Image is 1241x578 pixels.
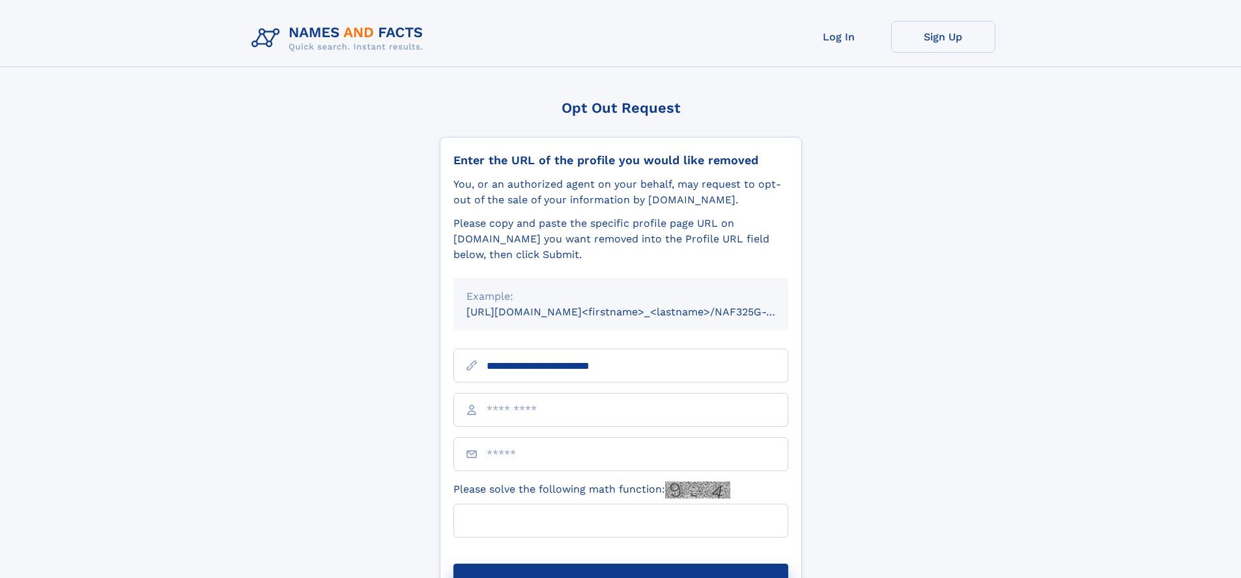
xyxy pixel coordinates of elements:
label: Please solve the following math function: [453,482,730,499]
div: Opt Out Request [440,100,802,116]
div: Please copy and paste the specific profile page URL on [DOMAIN_NAME] you want removed into the Pr... [453,216,788,263]
div: You, or an authorized agent on your behalf, may request to opt-out of the sale of your informatio... [453,177,788,208]
a: Log In [787,21,891,53]
a: Sign Up [891,21,995,53]
div: Example: [466,289,775,304]
small: [URL][DOMAIN_NAME]<firstname>_<lastname>/NAF325G-xxxxxxxx [466,306,813,318]
img: Logo Names and Facts [246,21,434,56]
div: Enter the URL of the profile you would like removed [453,153,788,167]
